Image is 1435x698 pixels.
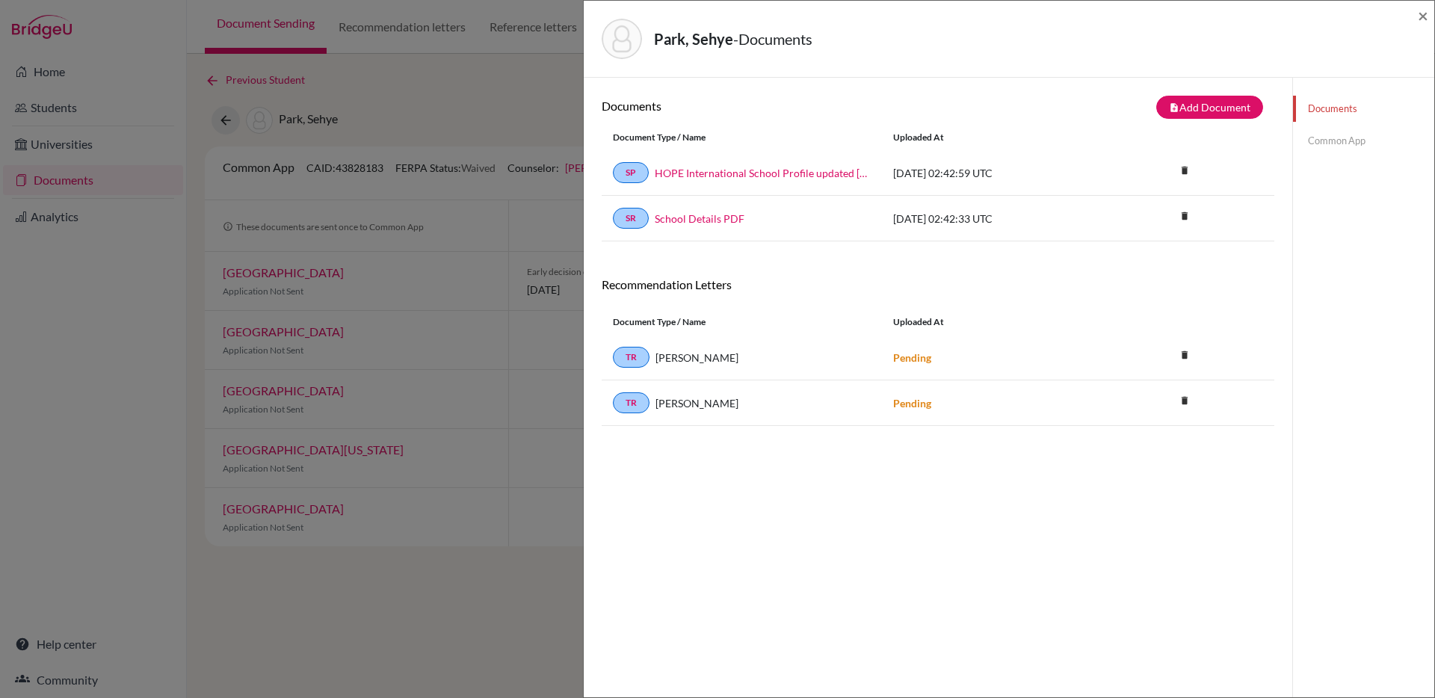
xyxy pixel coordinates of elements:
button: note_addAdd Document [1156,96,1263,119]
a: TR [613,392,649,413]
span: - Documents [733,30,812,48]
a: delete [1173,161,1196,182]
h6: Recommendation Letters [602,277,1274,291]
strong: Pending [893,397,931,410]
div: Uploaded at [882,315,1106,329]
button: Close [1418,7,1428,25]
strong: Park, Sehye [654,30,733,48]
a: SP [613,162,649,183]
a: SR [613,208,649,229]
a: Documents [1293,96,1434,122]
a: delete [1173,392,1196,412]
a: HOPE International School Profile updated [DATE][DOMAIN_NAME]_wide [655,165,871,181]
div: Document Type / Name [602,315,882,329]
span: × [1418,4,1428,26]
i: note_add [1169,102,1179,113]
h6: Documents [602,99,938,113]
span: [PERSON_NAME] [655,350,738,365]
i: delete [1173,159,1196,182]
a: TR [613,347,649,368]
span: [PERSON_NAME] [655,395,738,411]
i: delete [1173,389,1196,412]
div: [DATE] 02:42:33 UTC [882,211,1106,226]
a: Common App [1293,128,1434,154]
div: Document Type / Name [602,131,882,144]
i: delete [1173,344,1196,366]
strong: Pending [893,351,931,364]
a: School Details PDF [655,211,744,226]
a: delete [1173,346,1196,366]
div: Uploaded at [882,131,1106,144]
a: delete [1173,207,1196,227]
i: delete [1173,205,1196,227]
div: [DATE] 02:42:59 UTC [882,165,1106,181]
